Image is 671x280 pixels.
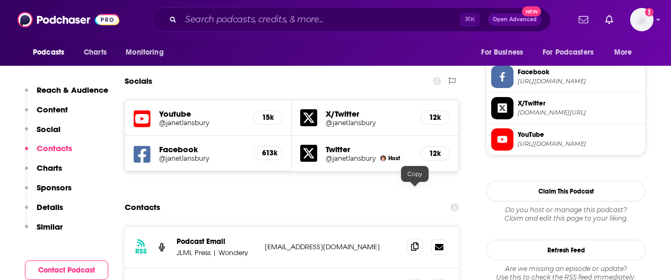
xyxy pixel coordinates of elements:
[491,97,641,119] a: X/Twitter[DOMAIN_NAME][URL]
[37,163,62,173] p: Charts
[77,42,113,63] a: Charts
[326,144,412,154] h5: Twitter
[181,11,460,28] input: Search podcasts, credits, & more...
[37,182,72,192] p: Sponsors
[429,149,441,158] h5: 12k
[37,104,68,115] p: Content
[159,119,245,127] a: @janetlansbury
[265,242,398,251] p: [EMAIL_ADDRESS][DOMAIN_NAME]
[326,119,412,127] a: @janetlansbury
[33,45,64,60] span: Podcasts
[25,182,72,202] button: Sponsors
[159,109,245,119] h5: Youtube
[37,222,63,232] p: Similar
[614,45,632,60] span: More
[25,143,72,163] button: Contacts
[37,202,63,212] p: Details
[574,11,592,29] a: Show notifications dropdown
[543,45,594,60] span: For Podcasters
[125,197,160,217] h2: Contacts
[518,140,641,148] span: https://www.youtube.com/@janetlansbury
[518,109,641,117] span: twitter.com/janetlansbury
[601,11,617,29] a: Show notifications dropdown
[486,240,646,260] button: Refresh Feed
[630,8,653,31] img: User Profile
[25,163,62,182] button: Charts
[460,13,480,27] span: ⌘ K
[481,45,523,60] span: For Business
[37,124,60,134] p: Social
[518,130,641,139] span: YouTube
[84,45,107,60] span: Charts
[126,45,163,60] span: Monitoring
[536,42,609,63] button: open menu
[262,148,274,157] h5: 613k
[25,202,63,222] button: Details
[380,155,386,161] img: Janet Lansbury
[135,247,147,256] h3: RSS
[518,67,641,77] span: Facebook
[630,8,653,31] span: Logged in as KTMSseat4
[326,154,376,162] a: @janetlansbury
[522,6,541,16] span: New
[486,206,646,214] span: Do you host or manage this podcast?
[401,166,429,182] div: Copy
[429,113,441,122] h5: 12k
[18,10,119,30] img: Podchaser - Follow, Share and Rate Podcasts
[118,42,177,63] button: open menu
[488,13,542,26] button: Open AdvancedNew
[25,260,108,280] button: Contact Podcast
[262,113,274,122] h5: 15k
[159,154,245,162] a: @janetlansbury
[518,99,641,108] span: X/Twitter
[491,66,641,88] a: Facebook[URL][DOMAIN_NAME]
[491,128,641,151] a: YouTube[URL][DOMAIN_NAME]
[474,42,536,63] button: open menu
[25,124,60,144] button: Social
[326,109,412,119] h5: X/Twitter
[152,7,551,32] div: Search podcasts, credits, & more...
[388,155,400,162] span: Host
[645,8,653,16] svg: Add a profile image
[177,248,256,257] p: JLML Press | Wondery
[486,181,646,202] button: Claim This Podcast
[125,71,152,91] h2: Socials
[486,206,646,223] div: Claim and edit this page to your liking.
[159,144,245,154] h5: Facebook
[25,222,63,241] button: Similar
[25,85,108,104] button: Reach & Audience
[518,77,641,85] span: https://www.facebook.com/janetlansbury
[493,17,537,22] span: Open Advanced
[37,143,72,153] p: Contacts
[25,104,68,124] button: Content
[630,8,653,31] button: Show profile menu
[25,42,78,63] button: open menu
[607,42,646,63] button: open menu
[177,237,256,246] p: Podcast Email
[37,85,108,95] p: Reach & Audience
